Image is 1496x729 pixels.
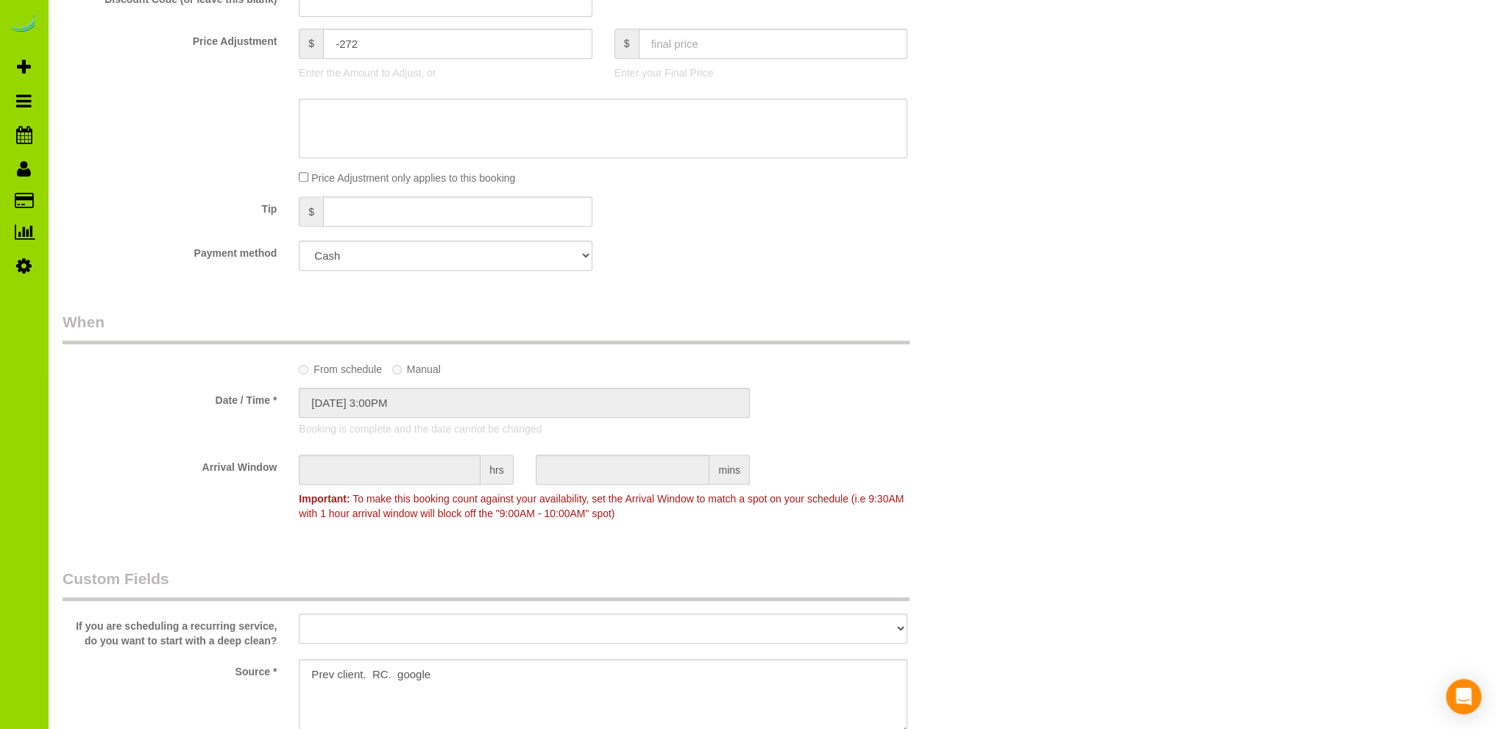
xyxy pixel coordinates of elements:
[311,172,515,184] span: Price Adjustment only applies to this booking
[299,388,750,418] input: MM/DD/YYYY HH:MM
[299,365,308,374] input: From schedule
[614,29,639,59] span: $
[392,365,402,374] input: Manual
[52,29,288,49] label: Price Adjustment
[481,455,513,485] span: hrs
[639,29,908,59] input: final price
[299,357,382,377] label: From schedule
[299,65,592,80] p: Enter the Amount to Adjust, or
[709,455,750,485] span: mins
[614,65,907,80] p: Enter your Final Price
[52,388,288,408] label: Date / Time *
[9,15,38,35] img: Automaid Logo
[299,29,323,59] span: $
[299,493,904,519] span: To make this booking count against your availability, set the Arrival Window to match a spot on y...
[63,311,910,344] legend: When
[52,241,288,260] label: Payment method
[63,568,910,601] legend: Custom Fields
[299,196,323,227] span: $
[52,659,288,679] label: Source *
[392,357,441,377] label: Manual
[52,455,288,474] label: Arrival Window
[52,614,288,648] label: If you are scheduling a recurring service, do you want to start with a deep clean?
[1446,679,1481,714] div: Open Intercom Messenger
[299,493,350,505] strong: Important:
[52,196,288,216] label: Tip
[299,422,907,436] p: Booking is complete and the date cannot be changed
